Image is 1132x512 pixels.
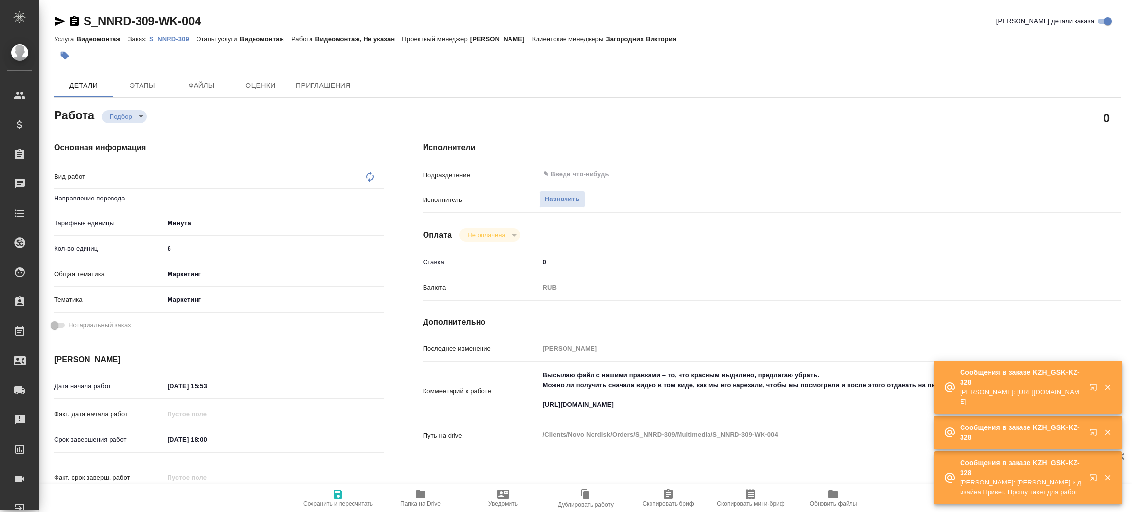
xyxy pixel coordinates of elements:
button: Не оплачена [464,231,508,239]
h4: Оплата [423,229,452,241]
h2: 0 [1104,110,1110,126]
h4: Основная информация [54,142,384,154]
div: RUB [539,280,1063,296]
span: Сохранить и пересчитать [303,500,373,507]
span: Назначить [545,194,580,205]
p: Комментарий к работе [423,386,539,396]
span: Нотариальный заказ [68,320,131,330]
button: Скопировать бриф [627,484,709,512]
button: Открыть в новой вкладке [1083,468,1107,491]
textarea: /Clients/Novo Nordisk/Orders/S_NNRD-309/Multimedia/S_NNRD-309-WK-004 [539,427,1063,443]
button: Назначить [539,191,585,208]
p: Работа [291,35,315,43]
button: Open [1058,173,1060,175]
p: Общая тематика [54,269,164,279]
span: Оценки [237,80,284,92]
p: [PERSON_NAME]: [URL][DOMAIN_NAME] [960,387,1083,407]
button: Закрыть [1098,473,1118,482]
button: Скопировать ссылку для ЯМессенджера [54,15,66,27]
p: Путь на drive [423,431,539,441]
button: Скопировать мини-бриф [709,484,792,512]
p: Сообщения в заказе KZH_GSK-KZ-328 [960,368,1083,387]
p: Загородних Виктория [606,35,683,43]
p: Факт. дата начала работ [54,409,164,419]
span: Обновить файлы [810,500,857,507]
div: Минута [164,215,384,231]
input: Пустое поле [539,341,1063,356]
input: ✎ Введи что-нибудь [539,255,1063,269]
p: Видеомонтаж, Не указан [315,35,402,43]
p: Сообщения в заказе KZH_GSK-KZ-328 [960,458,1083,478]
span: Детали [60,80,107,92]
div: Подбор [102,110,147,123]
button: Сохранить и пересчитать [297,484,379,512]
button: Уведомить [462,484,544,512]
p: Валюта [423,283,539,293]
button: Открыть в новой вкладке [1083,377,1107,401]
h4: Исполнители [423,142,1121,154]
p: Услуга [54,35,76,43]
p: Сообщения в заказе KZH_GSK-KZ-328 [960,423,1083,442]
span: Уведомить [488,500,518,507]
p: Вид работ [54,172,164,182]
button: Папка на Drive [379,484,462,512]
p: Подразделение [423,171,539,180]
button: Дублировать работу [544,484,627,512]
div: Подбор [459,228,520,242]
input: ✎ Введи что-нибудь [542,169,1027,180]
a: S_NNRD-309 [149,34,197,43]
button: Закрыть [1098,383,1118,392]
span: Файлы [178,80,225,92]
input: Пустое поле [164,470,250,484]
button: Закрыть [1098,428,1118,437]
input: ✎ Введи что-нибудь [164,432,250,447]
p: Исполнитель [423,195,539,205]
p: S_NNRD-309 [149,35,197,43]
input: ✎ Введи что-нибудь [164,379,250,393]
p: Тематика [54,295,164,305]
span: Скопировать бриф [642,500,694,507]
button: Подбор [107,113,135,121]
h4: [PERSON_NAME] [54,354,384,366]
p: Дата начала работ [54,381,164,391]
p: Клиентские менеджеры [532,35,606,43]
h4: Дополнительно [423,316,1121,328]
button: Скопировать ссылку [68,15,80,27]
a: S_NNRD-309-WK-004 [84,14,201,28]
div: Маркетинг [164,291,384,308]
span: [PERSON_NAME] детали заказа [996,16,1094,26]
p: Факт. срок заверш. работ [54,473,164,483]
button: Обновить файлы [792,484,875,512]
p: Заказ: [128,35,149,43]
span: Приглашения [296,80,351,92]
p: Проектный менеджер [402,35,470,43]
textarea: Высылаю файл с нашими правками – то, что красным выделено, предлагаю убрать. Можно ли получить сн... [539,367,1063,413]
button: Добавить тэг [54,45,76,66]
h2: Работа [54,106,94,123]
span: Этапы [119,80,166,92]
p: Тарифные единицы [54,218,164,228]
p: Видеомонтаж [76,35,128,43]
button: Открыть в новой вкладке [1083,423,1107,446]
p: Срок завершения работ [54,435,164,445]
p: Этапы услуги [197,35,240,43]
p: [PERSON_NAME] [470,35,532,43]
p: [PERSON_NAME]: [PERSON_NAME] и дизайна Привет. Прошу тикет для работ [960,478,1083,497]
span: Скопировать мини-бриф [717,500,784,507]
p: Ставка [423,257,539,267]
p: Кол-во единиц [54,244,164,254]
p: Видеомонтаж [240,35,291,43]
div: Маркетинг [164,266,384,283]
button: Open [378,197,380,199]
p: Последнее изменение [423,344,539,354]
span: Папка на Drive [400,500,441,507]
span: Дублировать работу [558,501,614,508]
input: ✎ Введи что-нибудь [164,241,384,256]
p: Направление перевода [54,194,164,203]
input: Пустое поле [164,407,250,421]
